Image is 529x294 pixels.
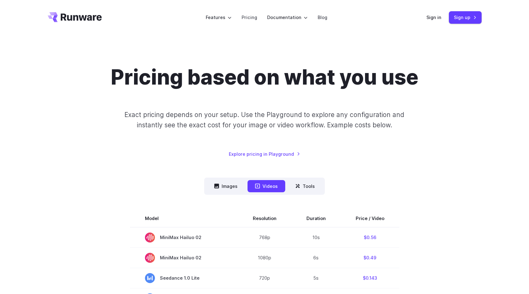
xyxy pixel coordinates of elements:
[229,150,300,158] a: Explore pricing in Playground
[206,14,232,21] label: Features
[145,233,223,243] span: MiniMax Hailuo 02
[242,14,257,21] a: Pricing
[238,247,291,268] td: 1080p
[291,227,341,248] td: 10s
[341,247,399,268] td: $0.49
[207,180,245,192] button: Images
[111,65,418,90] h1: Pricing based on what you use
[145,253,223,263] span: MiniMax Hailuo 02
[145,273,223,283] span: Seedance 1.0 Lite
[130,210,238,227] th: Model
[341,210,399,227] th: Price / Video
[341,227,399,248] td: $0.56
[288,180,322,192] button: Tools
[248,180,285,192] button: Videos
[238,210,291,227] th: Resolution
[426,14,441,21] a: Sign in
[113,110,416,130] p: Exact pricing depends on your setup. Use the Playground to explore any configuration and instantl...
[318,14,327,21] a: Blog
[291,247,341,268] td: 6s
[291,210,341,227] th: Duration
[341,268,399,288] td: $0.143
[238,268,291,288] td: 720p
[291,268,341,288] td: 5s
[449,11,482,23] a: Sign up
[48,12,102,22] a: Go to /
[267,14,308,21] label: Documentation
[238,227,291,248] td: 768p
